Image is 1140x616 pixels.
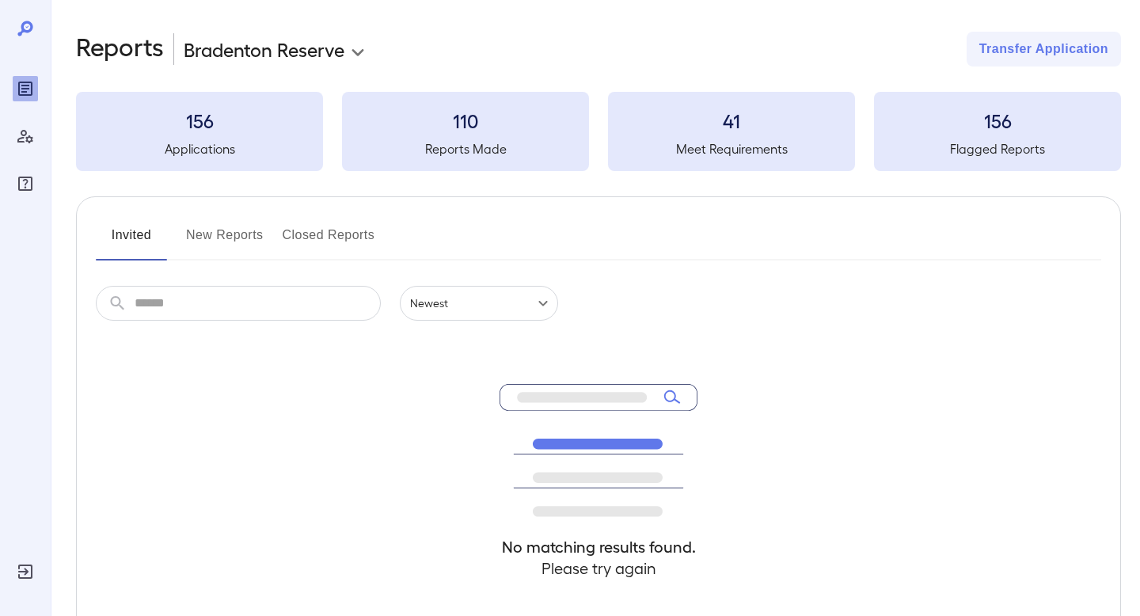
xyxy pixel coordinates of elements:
p: Bradenton Reserve [184,36,344,62]
button: Invited [96,222,167,260]
h4: Please try again [500,557,697,579]
h3: 156 [76,108,323,133]
button: New Reports [186,222,264,260]
h2: Reports [76,32,164,67]
h3: 110 [342,108,589,133]
div: Log Out [13,559,38,584]
h3: 156 [874,108,1121,133]
button: Closed Reports [283,222,375,260]
h5: Applications [76,139,323,158]
h5: Reports Made [342,139,589,158]
h3: 41 [608,108,855,133]
summary: 156Applications110Reports Made41Meet Requirements156Flagged Reports [76,92,1121,171]
div: Newest [400,286,558,321]
h4: No matching results found. [500,536,697,557]
div: Reports [13,76,38,101]
div: FAQ [13,171,38,196]
div: Manage Users [13,124,38,149]
h5: Meet Requirements [608,139,855,158]
h5: Flagged Reports [874,139,1121,158]
button: Transfer Application [967,32,1121,67]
